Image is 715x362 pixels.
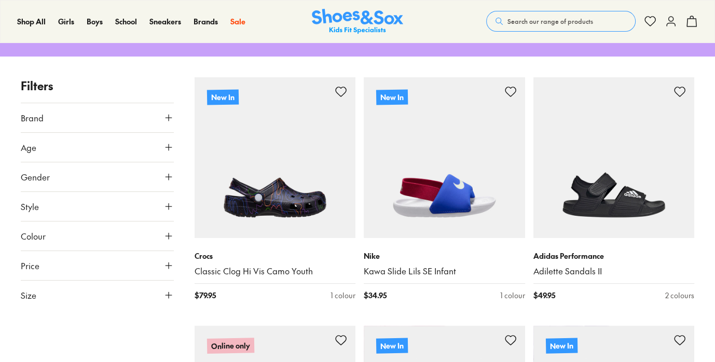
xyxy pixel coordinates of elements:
button: Search our range of products [486,11,636,32]
span: Size [21,289,36,301]
a: New In [364,77,525,239]
img: SNS_Logo_Responsive.svg [312,9,403,34]
span: Sneakers [149,16,181,26]
p: New In [376,338,408,354]
p: Adidas Performance [533,250,695,261]
a: Girls [58,16,74,27]
span: Brand [21,112,44,124]
button: Size [21,281,174,310]
p: Crocs [195,250,356,261]
button: Age [21,133,174,162]
a: Kawa Slide Lils SE Infant [364,266,525,277]
div: 1 colour [500,290,525,301]
button: Gender [21,162,174,191]
span: $ 49.95 [533,290,555,301]
div: 2 colours [665,290,694,301]
button: Colour [21,221,174,250]
div: 1 colour [331,290,355,301]
span: Colour [21,230,46,242]
p: Filters [21,77,174,94]
span: $ 34.95 [364,290,387,301]
span: $ 79.95 [195,290,216,301]
a: Shop All [17,16,46,27]
a: School [115,16,137,27]
button: Style [21,192,174,221]
a: Classic Clog Hi Vis Camo Youth [195,266,356,277]
a: Adilette Sandals II [533,266,695,277]
p: New In [207,89,238,105]
span: Boys [87,16,103,26]
span: Shop All [17,16,46,26]
a: Sneakers [149,16,181,27]
span: Style [21,200,39,213]
p: New In [545,338,577,354]
a: New In [195,77,356,239]
span: Gender [21,171,50,183]
a: Shoes & Sox [312,9,403,34]
span: Price [21,259,39,272]
button: Price [21,251,174,280]
span: Sale [230,16,245,26]
p: New In [376,89,408,105]
span: School [115,16,137,26]
a: Sale [230,16,245,27]
p: Nike [364,250,525,261]
button: Brand [21,103,174,132]
span: Search our range of products [507,17,593,26]
span: Brands [194,16,218,26]
span: Age [21,141,36,154]
a: Brands [194,16,218,27]
p: Online only [207,338,254,354]
a: Boys [87,16,103,27]
span: Girls [58,16,74,26]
